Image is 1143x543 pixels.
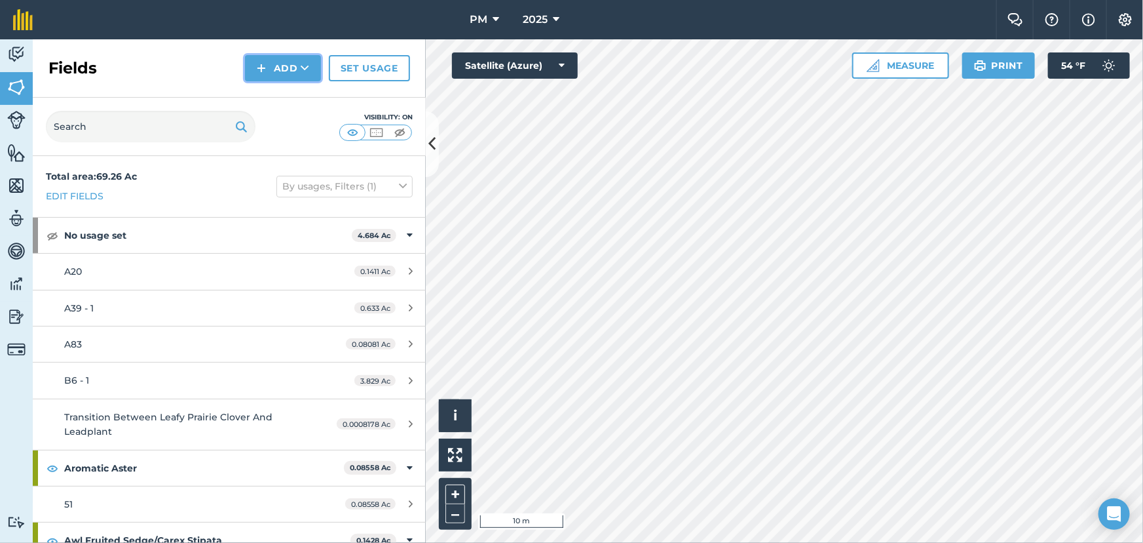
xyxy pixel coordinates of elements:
span: A83 [64,338,82,350]
img: svg+xml;base64,PD94bWwgdmVyc2lvbj0iMS4wIiBlbmNvZGluZz0idXRmLTgiPz4KPCEtLSBHZW5lcmF0b3I6IEFkb2JlIE... [7,209,26,228]
strong: No usage set [64,218,352,253]
button: – [445,504,465,523]
a: Set usage [329,55,410,81]
img: svg+xml;base64,PHN2ZyB4bWxucz0iaHR0cDovL3d3dy53My5vcmcvMjAwMC9zdmciIHdpZHRoPSIxNCIgaGVpZ2h0PSIyNC... [257,60,266,76]
span: i [453,407,457,424]
div: No usage set4.684 Ac [33,218,426,253]
img: svg+xml;base64,PHN2ZyB4bWxucz0iaHR0cDovL3d3dy53My5vcmcvMjAwMC9zdmciIHdpZHRoPSI1NiIgaGVpZ2h0PSI2MC... [7,176,26,195]
span: 0.08558 Ac [345,498,396,510]
span: 0.1411 Ac [354,266,396,277]
span: 2025 [523,12,548,28]
a: B6 - 13.829 Ac [33,363,426,398]
strong: 0.08558 Ac [350,463,391,472]
span: 3.829 Ac [354,375,396,386]
img: svg+xml;base64,PHN2ZyB4bWxucz0iaHR0cDovL3d3dy53My5vcmcvMjAwMC9zdmciIHdpZHRoPSIxNyIgaGVpZ2h0PSIxNy... [1082,12,1095,28]
span: A20 [64,266,82,277]
input: Search [46,111,255,142]
strong: Total area : 69.26 Ac [46,171,137,182]
img: svg+xml;base64,PD94bWwgdmVyc2lvbj0iMS4wIiBlbmNvZGluZz0idXRmLTgiPz4KPCEtLSBHZW5lcmF0b3I6IEFkb2JlIE... [7,516,26,529]
span: Transition Between Leafy Prairie Clover And Leadplant [64,411,272,437]
h2: Fields [48,58,97,79]
img: Four arrows, one pointing top left, one top right, one bottom right and the last bottom left [448,448,462,462]
img: Ruler icon [867,59,880,72]
img: svg+xml;base64,PD94bWwgdmVyc2lvbj0iMS4wIiBlbmNvZGluZz0idXRmLTgiPz4KPCEtLSBHZW5lcmF0b3I6IEFkb2JlIE... [7,45,26,64]
a: 510.08558 Ac [33,487,426,522]
button: + [445,485,465,504]
button: 54 °F [1048,52,1130,79]
button: Add [245,55,321,81]
span: 0.08081 Ac [346,338,396,350]
img: fieldmargin Logo [13,9,33,30]
strong: Aromatic Aster [64,451,344,486]
button: Print [962,52,1036,79]
img: svg+xml;base64,PHN2ZyB4bWxucz0iaHR0cDovL3d3dy53My5vcmcvMjAwMC9zdmciIHdpZHRoPSI1MCIgaGVpZ2h0PSI0MC... [345,126,361,139]
button: By usages, Filters (1) [276,176,413,197]
a: A830.08081 Ac [33,327,426,362]
button: Measure [852,52,949,79]
img: Two speech bubbles overlapping with the left bubble in the forefront [1007,13,1023,26]
img: svg+xml;base64,PD94bWwgdmVyc2lvbj0iMS4wIiBlbmNvZGluZz0idXRmLTgiPz4KPCEtLSBHZW5lcmF0b3I6IEFkb2JlIE... [7,241,26,261]
div: Aromatic Aster0.08558 Ac [33,451,426,486]
img: svg+xml;base64,PHN2ZyB4bWxucz0iaHR0cDovL3d3dy53My5vcmcvMjAwMC9zdmciIHdpZHRoPSIxOCIgaGVpZ2h0PSIyNC... [47,460,58,476]
span: 51 [64,498,73,510]
a: A200.1411 Ac [33,254,426,289]
span: A39 - 1 [64,302,94,314]
img: svg+xml;base64,PHN2ZyB4bWxucz0iaHR0cDovL3d3dy53My5vcmcvMjAwMC9zdmciIHdpZHRoPSIxOSIgaGVpZ2h0PSIyNC... [974,58,986,73]
img: A cog icon [1117,13,1133,26]
img: A question mark icon [1044,13,1060,26]
span: B6 - 1 [64,374,89,386]
img: svg+xml;base64,PD94bWwgdmVyc2lvbj0iMS4wIiBlbmNvZGluZz0idXRmLTgiPz4KPCEtLSBHZW5lcmF0b3I6IEFkb2JlIE... [1096,52,1122,79]
a: Edit fields [46,189,103,203]
img: svg+xml;base64,PHN2ZyB4bWxucz0iaHR0cDovL3d3dy53My5vcmcvMjAwMC9zdmciIHdpZHRoPSI1MCIgaGVpZ2h0PSI0MC... [392,126,408,139]
img: svg+xml;base64,PD94bWwgdmVyc2lvbj0iMS4wIiBlbmNvZGluZz0idXRmLTgiPz4KPCEtLSBHZW5lcmF0b3I6IEFkb2JlIE... [7,307,26,327]
button: Satellite (Azure) [452,52,578,79]
img: svg+xml;base64,PD94bWwgdmVyc2lvbj0iMS4wIiBlbmNvZGluZz0idXRmLTgiPz4KPCEtLSBHZW5lcmF0b3I6IEFkb2JlIE... [7,274,26,294]
div: Open Intercom Messenger [1098,498,1130,530]
img: svg+xml;base64,PHN2ZyB4bWxucz0iaHR0cDovL3d3dy53My5vcmcvMjAwMC9zdmciIHdpZHRoPSI1NiIgaGVpZ2h0PSI2MC... [7,77,26,97]
img: svg+xml;base64,PHN2ZyB4bWxucz0iaHR0cDovL3d3dy53My5vcmcvMjAwMC9zdmciIHdpZHRoPSI1NiIgaGVpZ2h0PSI2MC... [7,143,26,163]
span: 0.0008178 Ac [337,418,396,430]
a: Transition Between Leafy Prairie Clover And Leadplant0.0008178 Ac [33,399,426,450]
img: svg+xml;base64,PHN2ZyB4bWxucz0iaHR0cDovL3d3dy53My5vcmcvMjAwMC9zdmciIHdpZHRoPSIxOCIgaGVpZ2h0PSIyNC... [47,228,58,243]
img: svg+xml;base64,PD94bWwgdmVyc2lvbj0iMS4wIiBlbmNvZGluZz0idXRmLTgiPz4KPCEtLSBHZW5lcmF0b3I6IEFkb2JlIE... [7,340,26,359]
a: A39 - 10.633 Ac [33,291,426,326]
img: svg+xml;base64,PD94bWwgdmVyc2lvbj0iMS4wIiBlbmNvZGluZz0idXRmLTgiPz4KPCEtLSBHZW5lcmF0b3I6IEFkb2JlIE... [7,111,26,129]
span: 54 ° F [1061,52,1085,79]
button: i [439,399,472,432]
span: PM [470,12,487,28]
strong: 4.684 Ac [358,231,391,240]
img: svg+xml;base64,PHN2ZyB4bWxucz0iaHR0cDovL3d3dy53My5vcmcvMjAwMC9zdmciIHdpZHRoPSIxOSIgaGVpZ2h0PSIyNC... [235,119,248,134]
div: Visibility: On [339,112,413,123]
img: svg+xml;base64,PHN2ZyB4bWxucz0iaHR0cDovL3d3dy53My5vcmcvMjAwMC9zdmciIHdpZHRoPSI1MCIgaGVpZ2h0PSI0MC... [368,126,384,139]
span: 0.633 Ac [354,302,396,313]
